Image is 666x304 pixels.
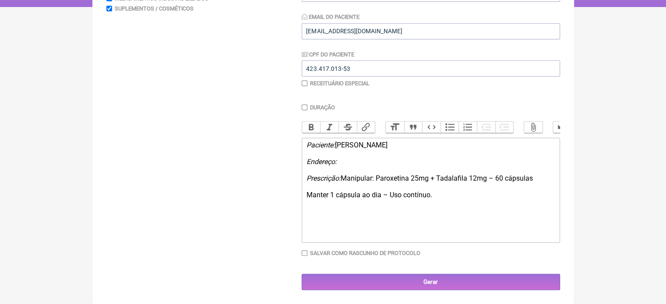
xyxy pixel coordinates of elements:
label: CPF do Paciente [302,51,354,58]
div: Manter 1 cápsula ao dia – Uso contínuo. [306,191,555,199]
button: Numbers [458,122,477,133]
em: Paciente: [306,141,335,149]
button: Italic [320,122,338,133]
label: Duração [310,104,335,111]
label: Salvar como rascunho de Protocolo [310,250,420,256]
button: Code [422,122,440,133]
button: Bold [302,122,321,133]
input: Gerar [302,274,560,290]
button: Increase Level [495,122,514,133]
button: Undo [553,122,571,133]
button: Attach Files [524,122,543,133]
em: Endereço: [306,157,336,166]
button: Decrease Level [477,122,495,133]
label: Email do Paciente [302,14,359,20]
button: Link [357,122,375,133]
div: Manipular: Paroxetina 25mg + Tadalafila 12mg – 60 cápsulas [306,174,555,182]
div: [PERSON_NAME] [306,141,555,149]
em: Prescrição: [306,174,340,182]
button: Quote [404,122,423,133]
button: Bullets [440,122,459,133]
button: Heading [386,122,404,133]
label: Suplementos / Cosméticos [115,5,194,12]
label: Receituário Especial [310,80,370,87]
button: Strikethrough [338,122,357,133]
